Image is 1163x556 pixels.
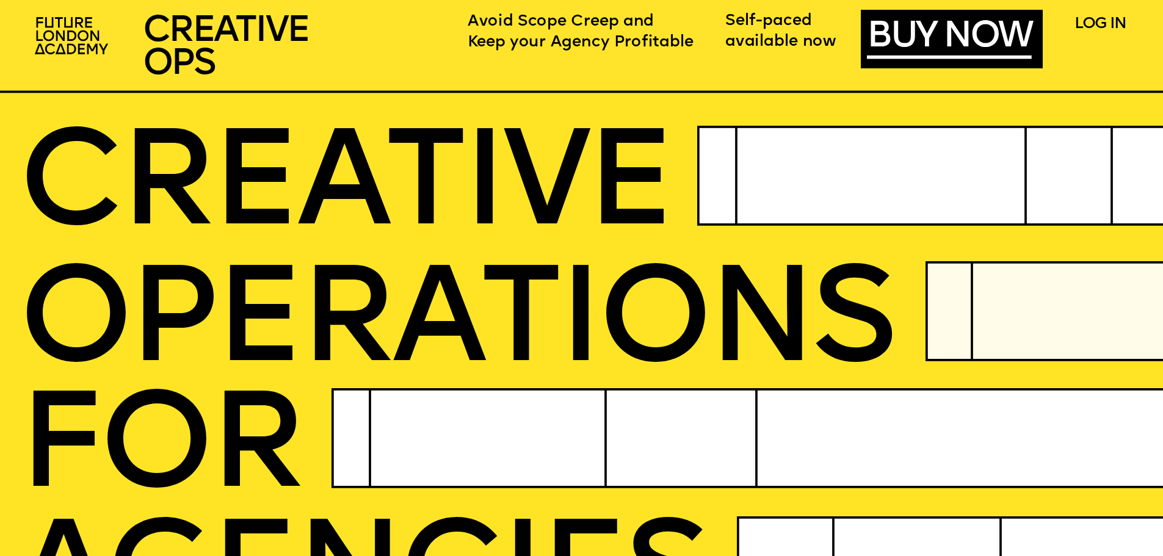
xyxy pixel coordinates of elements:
[18,258,893,394] span: OPERatioNS
[725,34,836,49] span: available now
[468,35,694,50] span: Keep your Agency Profitable
[1074,17,1126,32] a: LOG IN
[725,13,811,28] span: Self-paced
[18,384,301,520] span: FOR
[18,121,672,258] span: CREATIVE
[143,13,308,82] span: CREATIVE OPS
[29,10,118,63] img: upload-2f72e7a8-3806-41e8-b55b-d754ac055a4a.png
[468,15,654,29] span: Avoid Scope Creep and
[867,20,1031,59] a: BUY NOW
